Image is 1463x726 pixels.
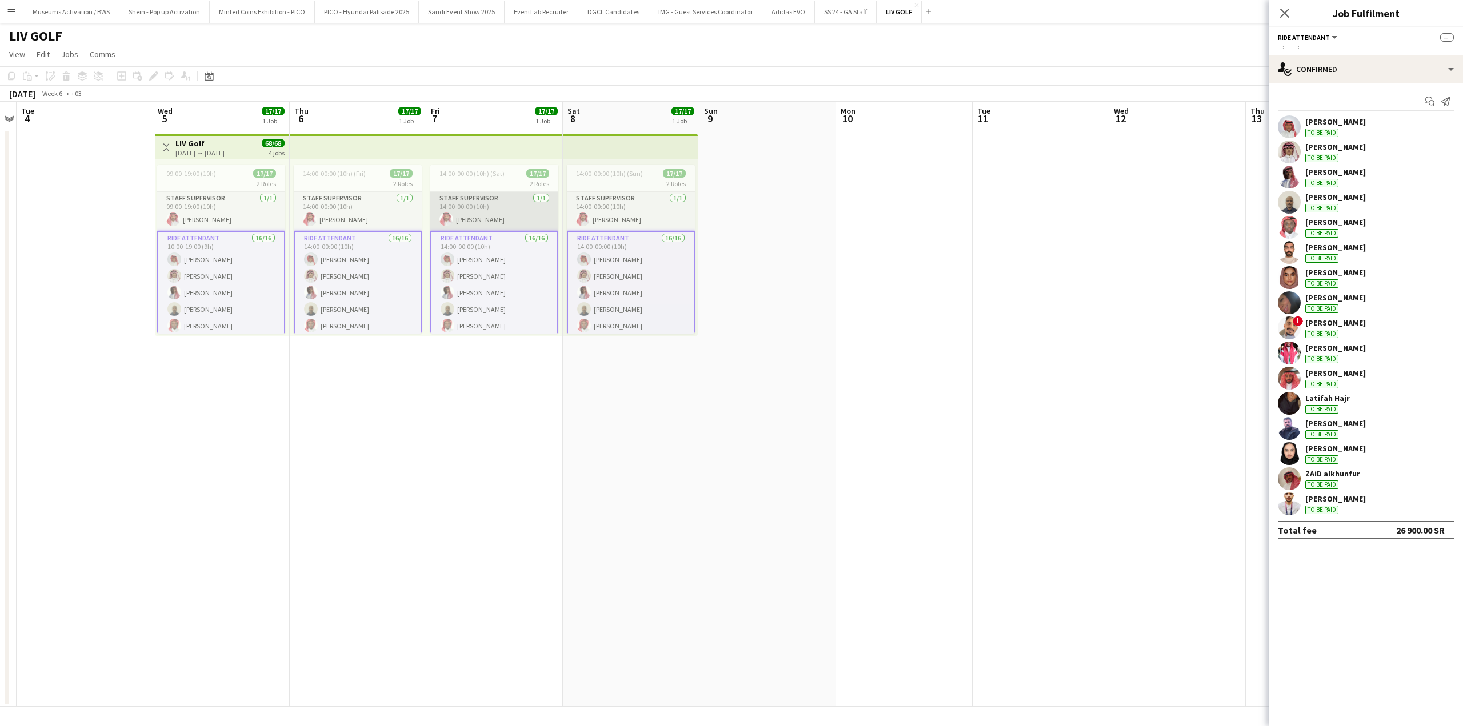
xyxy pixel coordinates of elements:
[1305,254,1338,263] div: To be paid
[1305,279,1338,288] div: To be paid
[1305,129,1338,137] div: To be paid
[257,179,276,188] span: 2 Roles
[119,1,210,23] button: Shein - Pop up Activation
[877,1,922,23] button: LIV GOLF
[1305,318,1366,328] div: [PERSON_NAME]
[9,27,62,45] h1: LIV GOLF
[567,165,695,334] app-job-card: 14:00-00:00 (10h) (Sun)17/172 RolesStaff Supervisor1/114:00-00:00 (10h)[PERSON_NAME]Ride Attendan...
[1305,330,1338,338] div: To be paid
[1250,106,1265,116] span: Thu
[1278,42,1454,51] div: --:-- - --:--
[1305,506,1338,514] div: To be paid
[1305,468,1360,479] div: ZAiD alkhunfur
[1305,443,1366,454] div: [PERSON_NAME]
[704,106,718,116] span: Sun
[566,112,580,125] span: 8
[1114,106,1129,116] span: Wed
[505,1,578,23] button: EventLab Recruiter
[1269,6,1463,21] h3: Job Fulfilment
[1278,524,1317,536] div: Total fee
[1305,192,1366,202] div: [PERSON_NAME]
[1305,154,1338,162] div: To be paid
[576,169,643,178] span: 14:00-00:00 (10h) (Sun)
[430,192,558,231] app-card-role: Staff Supervisor1/114:00-00:00 (10h)[PERSON_NAME]
[431,106,440,116] span: Fri
[1305,405,1338,414] div: To be paid
[90,49,115,59] span: Comms
[1305,430,1338,439] div: To be paid
[37,49,50,59] span: Edit
[526,169,549,178] span: 17/17
[71,89,82,98] div: +03
[762,1,815,23] button: Adidas EVO
[294,165,422,334] app-job-card: 14:00-00:00 (10h) (Fri)17/172 RolesStaff Supervisor1/114:00-00:00 (10h)[PERSON_NAME]Ride Attendan...
[57,47,83,62] a: Jobs
[1396,524,1445,536] div: 26 900.00 SR
[38,89,66,98] span: Week 6
[158,106,173,116] span: Wed
[253,169,276,178] span: 17/17
[262,107,285,115] span: 17/17
[1293,316,1303,326] span: !
[977,106,990,116] span: Tue
[23,1,119,23] button: Museums Activation / BWS
[1305,204,1338,212] div: To be paid
[976,112,990,125] span: 11
[398,107,421,115] span: 17/17
[430,231,558,520] app-card-role: Ride Attendant16/1614:00-00:00 (10h)[PERSON_NAME][PERSON_NAME][PERSON_NAME][PERSON_NAME][PERSON_N...
[175,149,225,157] div: [DATE] → [DATE]
[1305,494,1366,504] div: [PERSON_NAME]
[1305,179,1338,187] div: To be paid
[294,192,422,231] app-card-role: Staff Supervisor1/114:00-00:00 (10h)[PERSON_NAME]
[1305,267,1366,278] div: [PERSON_NAME]
[1278,33,1339,42] button: Ride Attendant
[1305,480,1338,489] div: To be paid
[530,179,549,188] span: 2 Roles
[1440,33,1454,42] span: --
[1305,418,1366,428] div: [PERSON_NAME]
[293,112,309,125] span: 6
[430,165,558,334] app-job-card: 14:00-00:00 (10h) (Sat)17/172 RolesStaff Supervisor1/114:00-00:00 (10h)[PERSON_NAME]Ride Attendan...
[294,231,422,520] app-card-role: Ride Attendant16/1614:00-00:00 (10h)[PERSON_NAME][PERSON_NAME][PERSON_NAME][PERSON_NAME][PERSON_N...
[439,169,505,178] span: 14:00-00:00 (10h) (Sat)
[578,1,649,23] button: DGCL Candidates
[315,1,419,23] button: PICO - Hyundai Palisade 2025
[269,147,285,157] div: 4 jobs
[393,179,413,188] span: 2 Roles
[390,169,413,178] span: 17/17
[32,47,54,62] a: Edit
[21,106,34,116] span: Tue
[5,47,30,62] a: View
[672,117,694,125] div: 1 Job
[1305,242,1366,252] div: [PERSON_NAME]
[429,112,440,125] span: 7
[1305,229,1338,238] div: To be paid
[210,1,315,23] button: Minted Coins Exhibition - PICO
[1305,343,1366,353] div: [PERSON_NAME]
[156,112,173,125] span: 5
[1269,55,1463,83] div: Confirmed
[85,47,120,62] a: Comms
[535,107,558,115] span: 17/17
[1305,292,1366,303] div: [PERSON_NAME]
[666,179,686,188] span: 2 Roles
[1305,167,1366,177] div: [PERSON_NAME]
[1305,217,1366,227] div: [PERSON_NAME]
[671,107,694,115] span: 17/17
[157,231,285,520] app-card-role: Ride Attendant16/1610:00-19:00 (9h)[PERSON_NAME][PERSON_NAME][PERSON_NAME][PERSON_NAME][PERSON_NAME]
[157,165,285,334] app-job-card: 09:00-19:00 (10h)17/172 RolesStaff Supervisor1/109:00-19:00 (10h)[PERSON_NAME]Ride Attendant16/16...
[1305,368,1366,378] div: [PERSON_NAME]
[157,192,285,231] app-card-role: Staff Supervisor1/109:00-19:00 (10h)[PERSON_NAME]
[1278,33,1330,42] span: Ride Attendant
[649,1,762,23] button: IMG - Guest Services Coordinator
[294,106,309,116] span: Thu
[262,139,285,147] span: 68/68
[663,169,686,178] span: 17/17
[567,192,695,231] app-card-role: Staff Supervisor1/114:00-00:00 (10h)[PERSON_NAME]
[1305,117,1366,127] div: [PERSON_NAME]
[61,49,78,59] span: Jobs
